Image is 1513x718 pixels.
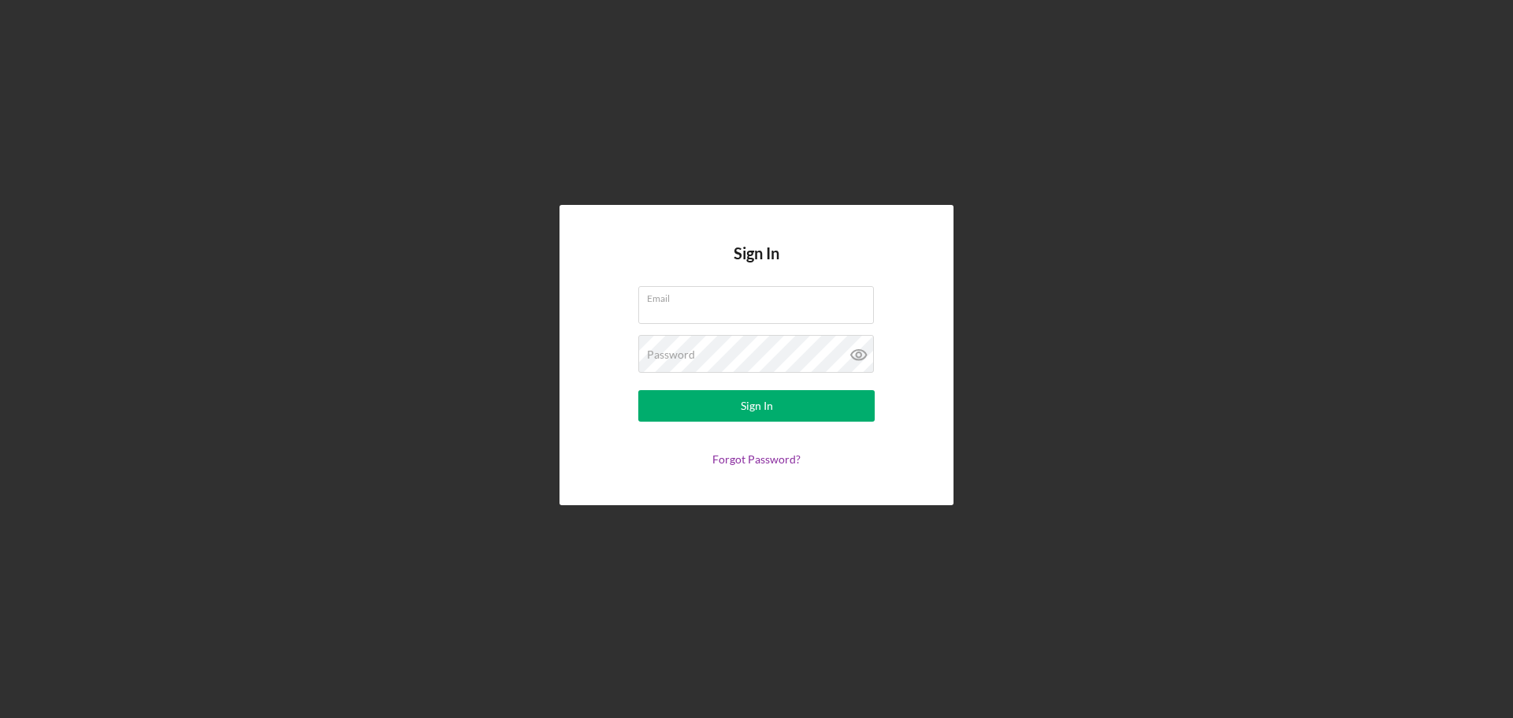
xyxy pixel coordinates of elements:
[741,390,773,422] div: Sign In
[712,452,801,466] a: Forgot Password?
[638,390,875,422] button: Sign In
[647,348,695,361] label: Password
[734,244,779,286] h4: Sign In
[647,287,874,304] label: Email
